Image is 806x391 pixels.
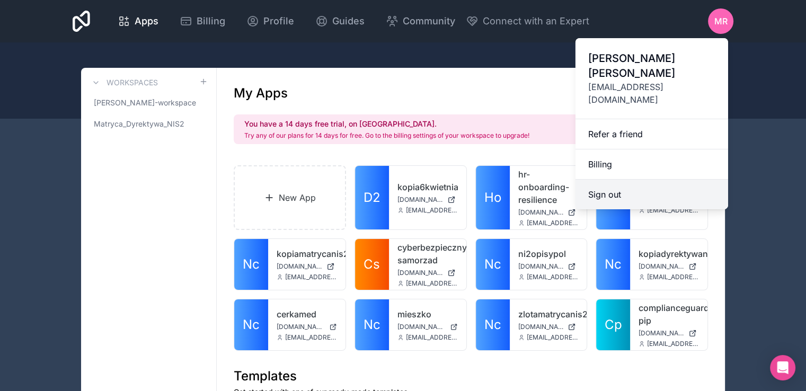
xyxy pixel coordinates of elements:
h3: Workspaces [107,77,158,88]
a: kopiadyrektywanis2 [639,247,699,260]
span: D2 [364,189,380,206]
span: MR [714,15,728,28]
a: [DOMAIN_NAME] [277,323,337,331]
a: mieszko [397,308,458,321]
a: Nc [234,239,268,290]
a: Nc [476,239,510,290]
span: [DOMAIN_NAME] [397,323,446,331]
span: Cs [364,256,380,273]
a: Workspaces [90,76,158,89]
span: [DOMAIN_NAME] [639,262,684,271]
span: Nc [243,316,260,333]
a: [DOMAIN_NAME] [518,208,579,217]
span: [EMAIL_ADDRESS][DOMAIN_NAME] [647,340,699,348]
span: [DOMAIN_NAME] [518,208,564,217]
a: [PERSON_NAME]-workspace [90,93,208,112]
span: [DOMAIN_NAME] [518,323,564,331]
span: Connect with an Expert [483,14,589,29]
a: Apps [109,10,167,33]
span: Community [403,14,455,29]
span: [EMAIL_ADDRESS][DOMAIN_NAME] [527,273,579,281]
span: [DOMAIN_NAME] [639,329,684,337]
h1: Templates [234,368,708,385]
span: [DOMAIN_NAME] [518,262,564,271]
a: Matryca_Dyrektywa_NIS2 [90,114,208,134]
span: Ho [484,189,501,206]
span: [DOMAIN_NAME] [277,262,322,271]
a: Guides [307,10,373,33]
a: [DOMAIN_NAME] [518,323,579,331]
h1: My Apps [234,85,288,102]
a: hr-onboarding-resilience [518,168,579,206]
span: Apps [135,14,158,29]
span: Billing [197,14,225,29]
span: [EMAIL_ADDRESS][DOMAIN_NAME] [588,81,715,106]
a: [DOMAIN_NAME] [277,262,337,271]
a: kopiamatrycanis2 [277,247,337,260]
button: Connect with an Expert [466,14,589,29]
span: [EMAIL_ADDRESS][DOMAIN_NAME] [285,333,337,342]
a: complianceguard-pip [639,301,699,327]
span: [PERSON_NAME] [PERSON_NAME] [588,51,715,81]
span: [EMAIL_ADDRESS][DOMAIN_NAME] [527,219,579,227]
a: zlotamatrycanis2 [518,308,579,321]
a: Billing [575,149,728,180]
span: [EMAIL_ADDRESS][DOMAIN_NAME] [647,273,699,281]
a: kopia6kwietnia [397,181,458,193]
a: Billing [171,10,234,33]
a: [DOMAIN_NAME] [639,329,699,337]
span: Nc [605,256,622,273]
a: D2 [355,166,389,229]
p: Try any of our plans for 14 days for free. Go to the billing settings of your workspace to upgrade! [244,131,529,140]
span: [DOMAIN_NAME] [397,196,443,204]
span: [EMAIL_ADDRESS][DOMAIN_NAME] [647,206,699,215]
span: Nc [243,256,260,273]
span: Guides [332,14,365,29]
a: [DOMAIN_NAME] [397,196,458,204]
span: [DOMAIN_NAME] [277,323,325,331]
button: Sign out [575,180,728,209]
span: [EMAIL_ADDRESS][DOMAIN_NAME] [285,273,337,281]
a: [DOMAIN_NAME] [397,269,458,277]
span: Nc [364,316,380,333]
span: [EMAIL_ADDRESS][DOMAIN_NAME] [527,333,579,342]
div: Open Intercom Messenger [770,355,795,380]
a: Nc [596,239,630,290]
a: ni2opisypol [518,247,579,260]
a: Refer a friend [575,119,728,149]
span: Cp [605,316,622,333]
span: [PERSON_NAME]-workspace [94,97,196,108]
span: Nc [484,256,501,273]
a: Nc [234,299,268,350]
a: [DOMAIN_NAME] [518,262,579,271]
span: Nc [484,316,501,333]
a: Nc [355,299,389,350]
a: Community [377,10,464,33]
a: cyberbezpieczny-samorzad [397,241,458,266]
span: Profile [263,14,294,29]
a: cerkamed [277,308,337,321]
a: [DOMAIN_NAME] [397,323,458,331]
a: [DOMAIN_NAME] [639,262,699,271]
a: Nc [476,299,510,350]
span: [EMAIL_ADDRESS][DOMAIN_NAME] [406,206,458,215]
a: Ho [476,166,510,229]
a: Cs [355,239,389,290]
span: [DOMAIN_NAME] [397,269,443,277]
a: Cp [596,299,630,350]
span: [EMAIL_ADDRESS][DOMAIN_NAME] [406,279,458,288]
span: [EMAIL_ADDRESS][DOMAIN_NAME] [406,333,458,342]
a: Profile [238,10,303,33]
span: Matryca_Dyrektywa_NIS2 [94,119,184,129]
h2: You have a 14 days free trial, on [GEOGRAPHIC_DATA]. [244,119,529,129]
a: New App [234,165,346,230]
